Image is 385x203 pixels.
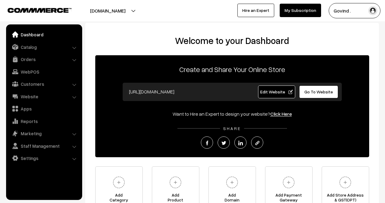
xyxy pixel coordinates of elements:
button: Govind . [329,3,380,18]
a: Marketing [8,128,80,139]
div: Want to Hire an Expert to design your website? [95,110,369,118]
h2: Welcome to your Dashboard [91,35,373,46]
a: Dashboard [8,29,80,40]
a: Go To Website [299,85,338,98]
span: SHARE [220,126,244,131]
a: Orders [8,54,80,65]
a: WebPOS [8,66,80,77]
a: Settings [8,153,80,164]
a: My Subscription [280,4,321,17]
a: Catalog [8,42,80,53]
a: Customers [8,78,80,89]
img: plus.svg [167,174,184,191]
span: Edit Website [260,89,293,94]
img: plus.svg [337,174,354,191]
img: plus.svg [224,174,240,191]
a: Reports [8,116,80,127]
img: plus.svg [280,174,297,191]
img: user [368,6,377,15]
a: Website [8,91,80,102]
img: COMMMERCE [8,8,72,13]
a: Hire an Expert [237,4,274,17]
a: COMMMERCE [8,6,61,13]
button: [DOMAIN_NAME] [69,3,147,18]
img: plus.svg [110,174,127,191]
a: Click Here [270,111,292,117]
a: Apps [8,103,80,114]
a: Staff Management [8,140,80,151]
span: Go To Website [304,89,333,94]
p: Create and Share Your Online Store [95,64,369,75]
a: Edit Website [258,85,295,98]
